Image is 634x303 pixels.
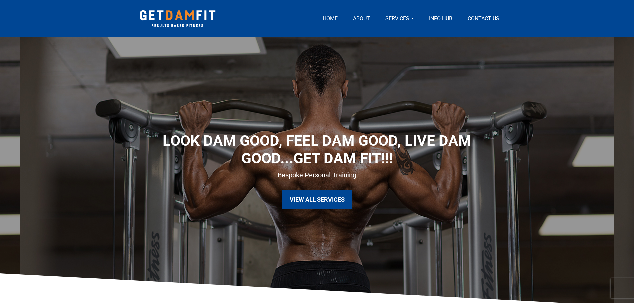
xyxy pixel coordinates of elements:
[426,15,455,23] a: Info Hub
[157,132,477,167] h1: Look DAM Good, Feel Dam Good, Live DAM Good...GET DAM FIT!!!
[383,15,416,23] a: Services
[320,15,340,23] a: Home
[465,15,502,23] a: Contact us
[350,15,373,23] a: About
[157,170,477,180] p: Bespoke Personal Training
[282,190,352,209] a: View All Services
